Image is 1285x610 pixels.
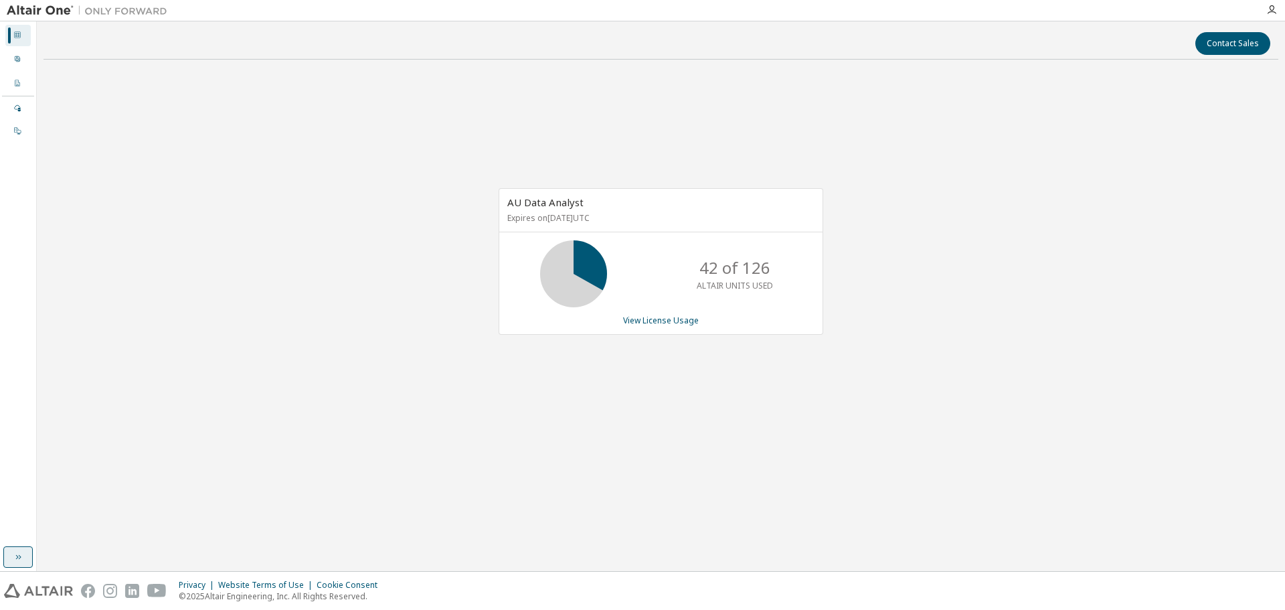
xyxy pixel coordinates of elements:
[5,25,31,46] div: Dashboard
[507,212,811,224] p: Expires on [DATE] UTC
[4,584,73,598] img: altair_logo.svg
[623,315,699,326] a: View License Usage
[5,98,31,119] div: Managed
[317,580,385,591] div: Cookie Consent
[697,280,773,291] p: ALTAIR UNITS USED
[125,584,139,598] img: linkedin.svg
[5,49,31,70] div: User Profile
[7,4,174,17] img: Altair One
[81,584,95,598] img: facebook.svg
[5,121,31,142] div: On Prem
[1195,32,1270,55] button: Contact Sales
[507,196,584,209] span: AU Data Analyst
[218,580,317,591] div: Website Terms of Use
[179,591,385,602] p: © 2025 Altair Engineering, Inc. All Rights Reserved.
[103,584,117,598] img: instagram.svg
[147,584,167,598] img: youtube.svg
[5,73,31,94] div: Company Profile
[699,256,770,279] p: 42 of 126
[179,580,218,591] div: Privacy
